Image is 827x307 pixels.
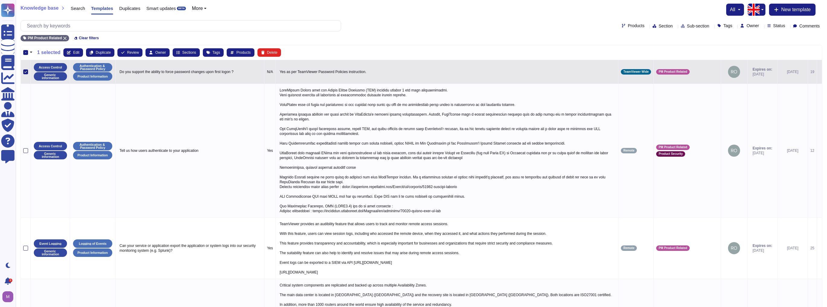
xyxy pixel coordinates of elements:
span: Remote [623,247,634,250]
button: Duplicate [86,48,114,57]
p: Generic information [36,250,65,256]
img: user [728,145,740,157]
p: Authentication & Password Policy [75,64,110,71]
span: PM Product Related [659,146,687,149]
p: N/A [267,69,273,74]
button: Delete [257,48,281,57]
span: Duplicate [96,51,111,54]
button: user [1,290,18,303]
div: 19 [810,69,814,74]
span: TeamViewer Wide [623,70,649,73]
button: Sections [173,48,200,57]
div: 5 [9,279,12,282]
span: Status [773,24,785,28]
span: 1 selected [37,50,60,55]
span: More [192,6,203,11]
button: Tags [203,48,224,57]
p: Yes [267,148,273,153]
div: - [23,50,28,55]
span: Owner [746,24,759,28]
span: Remote [623,149,634,152]
p: Product Information [78,154,108,157]
p: Authentication & Password Policy [75,143,110,149]
button: Edit [63,48,83,57]
span: Smart updates [146,6,176,11]
span: Comments [799,24,820,28]
img: user [728,242,740,254]
span: Duplicates [119,6,140,11]
div: [DATE] [780,246,805,251]
span: Products [236,51,251,54]
span: Expires on: [752,67,772,72]
span: [DATE] [752,72,772,77]
span: Knowledge base [21,6,59,11]
p: Yes [267,246,273,251]
span: Expires on: [752,146,772,151]
img: en [748,4,760,16]
p: Access Control [39,66,62,69]
span: Clear filters [79,36,99,40]
div: [DATE] [780,148,805,153]
img: user [2,291,13,302]
p: Do you support the ability to force password changes upon first logon ? [118,68,262,76]
button: Products [227,48,254,57]
span: Products [628,24,644,28]
button: Owner [145,48,169,57]
span: Sections [182,51,196,54]
p: TeamViewer provides an audibility feature that allows users to track and monitor remote access se... [278,220,616,276]
span: Expires on: [752,243,772,248]
span: Section [659,24,673,28]
span: Templates [91,6,113,11]
button: Review [117,48,142,57]
p: Product Information [78,251,108,254]
span: PM Product Related [659,70,687,73]
p: Generic information [36,73,65,80]
span: Tags [212,51,220,54]
span: [DATE] [752,151,772,155]
span: Edit [73,51,79,54]
span: Delete [267,51,278,54]
p: Can your service or application export the application or system logs into our security monitorin... [118,242,262,254]
p: Event Logging [40,242,62,245]
p: Access Control [39,145,62,148]
div: BETA [177,7,186,10]
p: LoreMipsum Dolors amet con Adipis Elitse Doeiusmo (TEM) incididu utlabor 1 etd magn aliquaenimadm... [278,86,616,215]
div: 25 [810,246,814,251]
p: Tell us how users authenticate to your application [118,147,262,155]
span: Owner [155,51,166,54]
span: Sub-section [687,24,709,28]
p: Yes as per TeamViewer Password Policies instruction. [278,68,616,76]
span: PM Product Related [28,36,62,40]
button: More [192,6,207,11]
span: [DATE] [752,248,772,253]
p: Product Information [78,75,108,78]
p: Generic information [36,152,65,158]
span: New template [781,7,811,12]
span: Tags [723,24,733,28]
p: Logging of Events [79,242,107,245]
span: Search [71,6,85,11]
span: Review [127,51,139,54]
span: PM Product Related [659,247,687,250]
input: Search by keywords [24,21,341,31]
div: [DATE] [780,69,805,74]
div: 12 [810,148,814,153]
img: user [728,66,740,78]
button: New template [769,4,816,16]
span: Product Security [659,152,683,155]
span: all [730,7,735,12]
button: all [730,7,740,12]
